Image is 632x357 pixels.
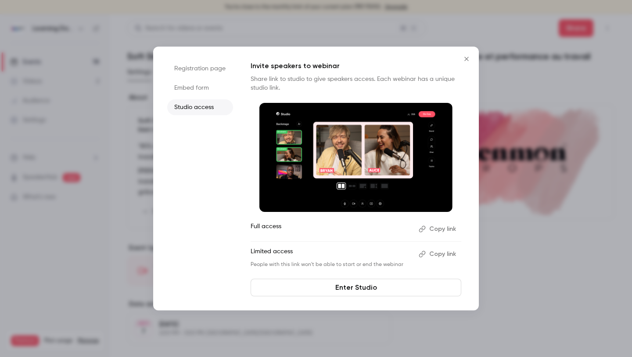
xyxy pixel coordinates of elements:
[251,222,412,236] p: Full access
[167,61,233,76] li: Registration page
[458,50,475,68] button: Close
[415,222,461,236] button: Copy link
[167,99,233,115] li: Studio access
[251,75,461,92] p: Share link to studio to give speakers access. Each webinar has a unique studio link.
[251,61,461,71] p: Invite speakers to webinar
[251,247,412,261] p: Limited access
[251,261,412,268] p: People with this link won't be able to start or end the webinar
[251,279,461,296] a: Enter Studio
[167,80,233,96] li: Embed form
[415,247,461,261] button: Copy link
[259,103,452,212] img: Invite speakers to webinar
